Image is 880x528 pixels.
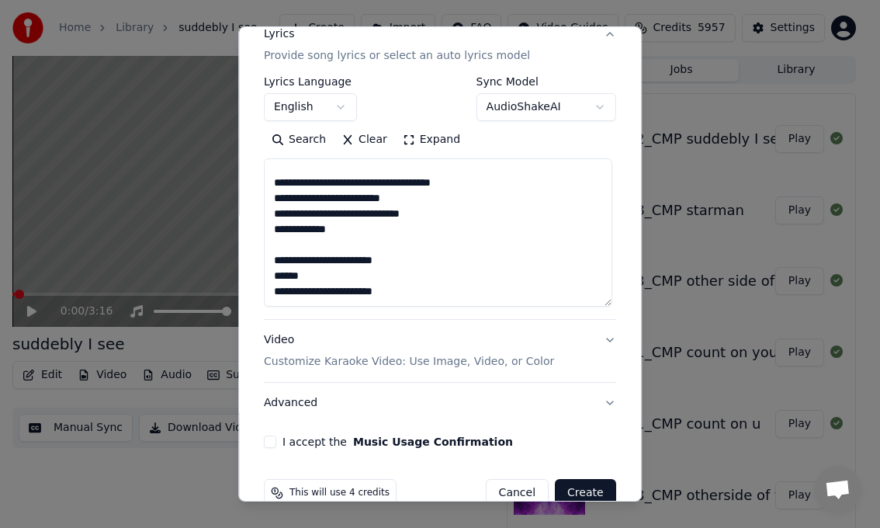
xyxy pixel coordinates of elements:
button: Search [264,127,334,152]
span: This will use 4 credits [289,487,390,499]
label: I accept the [282,436,513,447]
button: Create [555,479,616,507]
button: VideoCustomize Karaoke Video: Use Image, Video, or Color [264,320,616,382]
button: I accept the [353,436,513,447]
div: LyricsProvide song lyrics or select an auto lyrics model [264,76,616,319]
button: LyricsProvide song lyrics or select an auto lyrics model [264,14,616,76]
div: Lyrics [264,26,294,42]
label: Lyrics Language [264,76,357,87]
button: Advanced [264,383,616,423]
label: Sync Model [476,76,616,87]
p: Customize Karaoke Video: Use Image, Video, or Color [264,354,554,370]
button: Clear [334,127,395,152]
button: Cancel [486,479,549,507]
p: Provide song lyrics or select an auto lyrics model [264,48,530,64]
button: Expand [395,127,468,152]
div: Video [264,332,554,370]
